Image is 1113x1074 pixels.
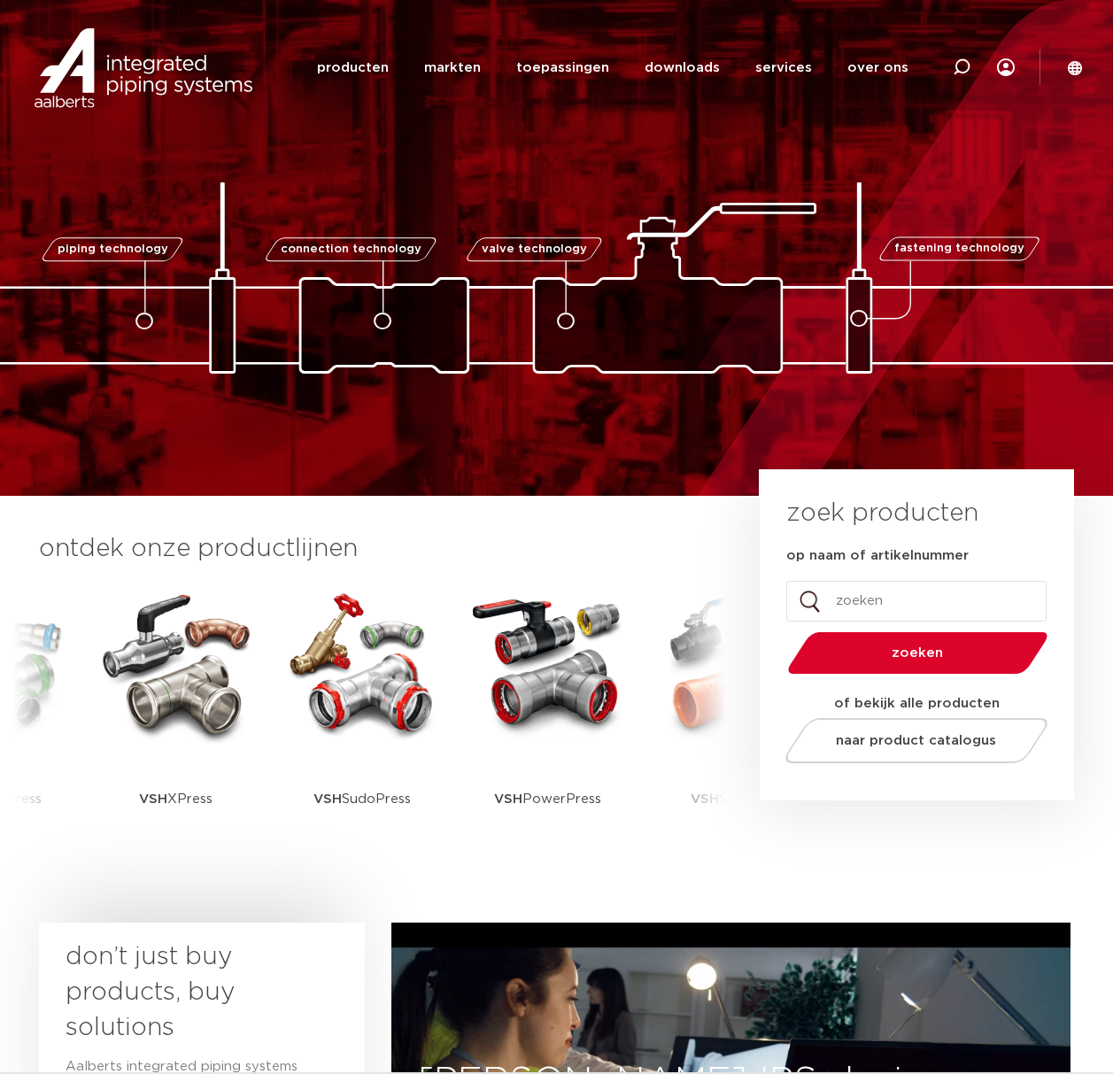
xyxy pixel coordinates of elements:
[282,584,442,854] a: VSHSudoPress
[280,243,421,255] span: connection technology
[317,34,908,102] nav: Menu
[97,584,256,854] a: VSHXPress
[786,547,969,565] label: op naam of artikelnummer
[482,243,587,255] span: valve technology
[58,243,168,255] span: piping technology
[780,630,1055,676] button: zoeken
[780,718,1052,763] a: naar product catalogus
[894,243,1024,255] span: fastening technology
[139,792,167,806] strong: VSH
[654,584,814,854] a: VSHShurjoint
[494,744,601,854] p: PowerPress
[494,792,522,806] strong: VSH
[755,34,812,102] a: services
[516,34,609,102] a: toepassingen
[834,697,1000,710] strong: of bekijk alle producten
[468,584,628,854] a: VSHPowerPress
[836,734,996,747] span: naar product catalogus
[313,744,411,854] p: SudoPress
[691,792,719,806] strong: VSH
[66,939,306,1046] h3: don’t just buy products, buy solutions
[847,34,908,102] a: over ons
[833,646,1002,660] span: zoeken
[139,744,213,854] p: XPress
[317,34,389,102] a: producten
[786,496,978,531] h3: zoek producten
[786,581,1047,622] input: zoeken
[313,792,342,806] strong: VSH
[645,34,720,102] a: downloads
[424,34,481,102] a: markten
[39,531,699,567] h3: ontdek onze productlijnen
[691,744,777,854] p: Shurjoint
